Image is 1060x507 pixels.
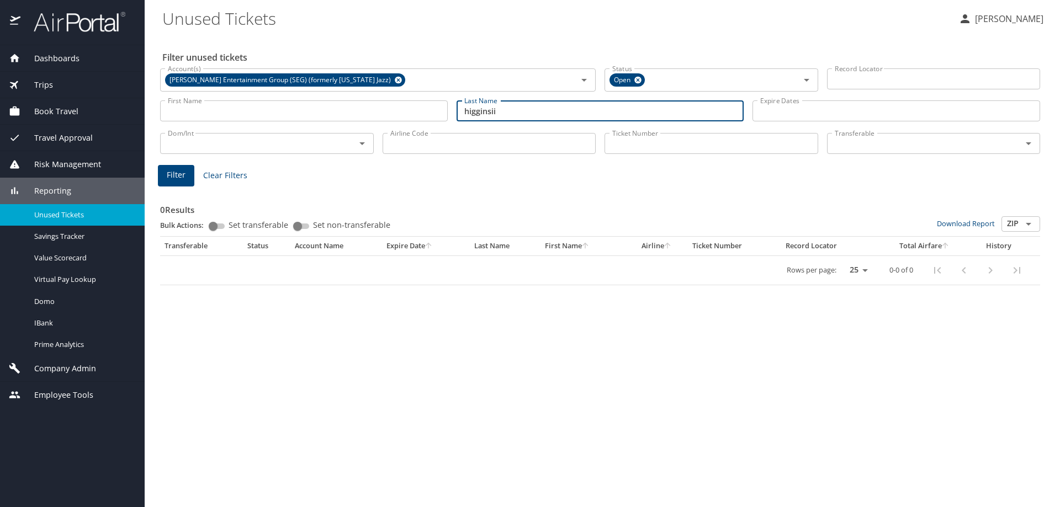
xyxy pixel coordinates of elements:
[425,243,433,250] button: sort
[34,253,131,263] span: Value Scorecard
[229,221,288,229] span: Set transferable
[664,243,672,250] button: sort
[158,165,194,186] button: Filter
[167,168,185,182] span: Filter
[34,318,131,328] span: IBank
[889,266,913,274] p: 0-0 of 0
[841,262,872,279] select: rows per page
[937,218,995,228] a: Download Report
[877,237,972,255] th: Total Airfare
[954,9,1048,29] button: [PERSON_NAME]
[688,237,781,255] th: Ticket Number
[20,52,79,65] span: Dashboards
[1021,136,1036,151] button: Open
[20,389,93,401] span: Employee Tools
[165,73,405,87] div: [PERSON_NAME] Entertainment Group (SEG) (formerly [US_STATE] Jazz)
[626,237,688,255] th: Airline
[382,237,470,255] th: Expire Date
[609,74,637,86] span: Open
[470,237,540,255] th: Last Name
[165,241,239,251] div: Transferable
[34,231,131,242] span: Savings Tracker
[787,266,836,274] p: Rows per page:
[582,243,590,250] button: sort
[20,158,101,170] span: Risk Management
[20,105,78,118] span: Book Travel
[313,221,390,229] span: Set non-transferable
[22,11,125,33] img: airportal-logo.png
[243,237,290,255] th: Status
[160,220,213,230] p: Bulk Actions:
[34,339,131,350] span: Prime Analytics
[609,73,645,87] div: Open
[290,237,382,255] th: Account Name
[162,1,950,35] h1: Unused Tickets
[781,237,877,255] th: Record Locator
[799,72,814,88] button: Open
[20,362,96,375] span: Company Admin
[34,210,131,220] span: Unused Tickets
[942,243,950,250] button: sort
[576,72,592,88] button: Open
[160,237,1040,285] table: custom pagination table
[34,296,131,307] span: Domo
[160,197,1040,216] h3: 0 Results
[20,132,93,144] span: Travel Approval
[20,79,53,91] span: Trips
[165,74,397,86] span: [PERSON_NAME] Entertainment Group (SEG) (formerly [US_STATE] Jazz)
[203,169,247,183] span: Clear Filters
[972,12,1043,25] p: [PERSON_NAME]
[354,136,370,151] button: Open
[199,166,252,186] button: Clear Filters
[34,274,131,285] span: Virtual Pay Lookup
[20,185,71,197] span: Reporting
[162,49,1042,66] h2: Filter unused tickets
[972,237,1026,255] th: History
[540,237,626,255] th: First Name
[10,11,22,33] img: icon-airportal.png
[1021,216,1036,232] button: Open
